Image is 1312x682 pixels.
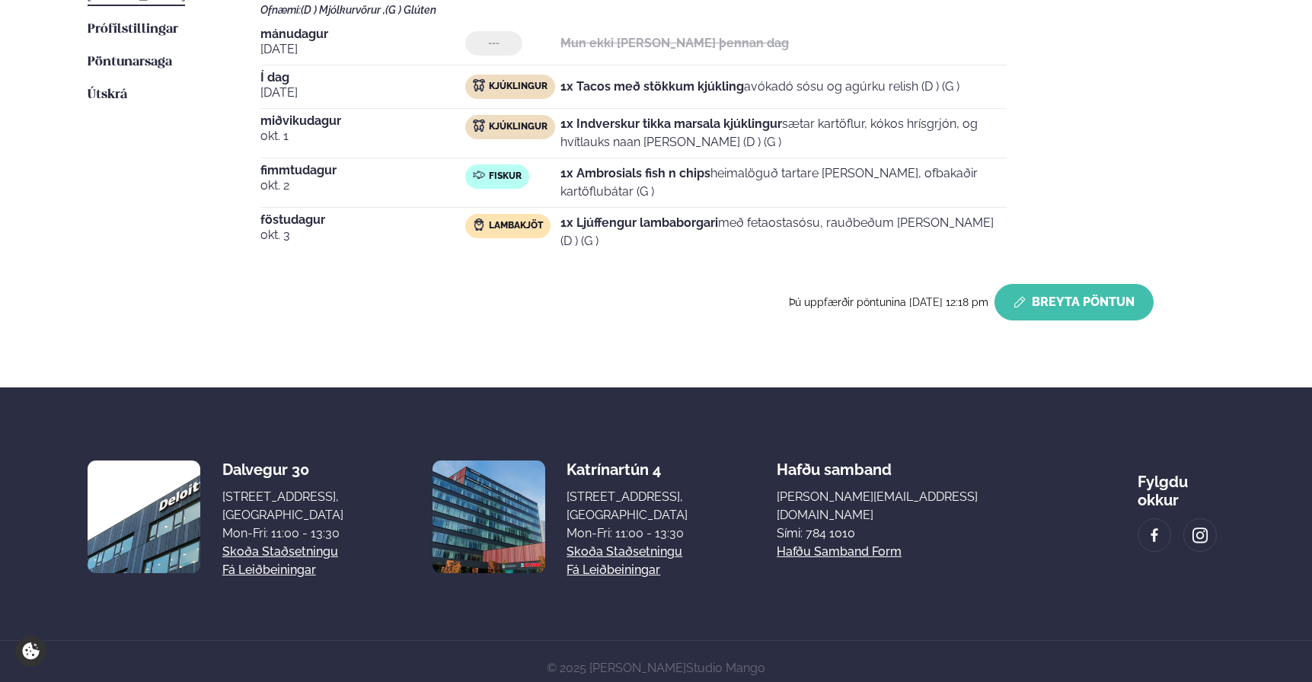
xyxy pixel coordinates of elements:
a: Fá leiðbeiningar [222,561,316,579]
div: Dalvegur 30 [222,461,343,479]
span: Prófílstillingar [88,23,178,36]
a: Cookie settings [15,636,46,667]
span: (G ) Glúten [385,4,436,16]
span: Pöntunarsaga [88,56,172,69]
a: image alt [1138,519,1170,551]
a: Prófílstillingar [88,21,178,39]
span: Kjúklingur [489,121,547,133]
img: fish.svg [473,169,485,181]
a: Útskrá [88,86,127,104]
span: [DATE] [260,84,465,102]
span: Fiskur [489,170,522,183]
span: föstudagur [260,214,465,226]
strong: 1x Indverskur tikka marsala kjúklingur [560,116,782,131]
p: avókadó sósu og agúrku relish (D ) (G ) [560,78,959,96]
div: Mon-Fri: 11:00 - 13:30 [567,524,688,543]
span: Kjúklingur [489,81,547,93]
p: sætar kartöflur, kókos hrísgrjón, og hvítlauks naan [PERSON_NAME] (D ) (G ) [560,115,1007,151]
img: chicken.svg [473,79,485,91]
img: Lamb.svg [473,218,485,231]
a: image alt [1184,519,1216,551]
div: [STREET_ADDRESS], [GEOGRAPHIC_DATA] [567,488,688,524]
div: [STREET_ADDRESS], [GEOGRAPHIC_DATA] [222,488,343,524]
p: heimalöguð tartare [PERSON_NAME], ofbakaðir kartöflubátar (G ) [560,164,1007,201]
img: image alt [88,461,200,573]
span: Þú uppfærðir pöntunina [DATE] 12:18 pm [789,296,988,308]
img: image alt [1146,527,1163,544]
span: [DATE] [260,40,465,59]
a: [PERSON_NAME][EMAIL_ADDRESS][DOMAIN_NAME] [777,488,1049,524]
img: chicken.svg [473,120,485,132]
img: image alt [1192,527,1208,544]
div: Katrínartún 4 [567,461,688,479]
a: Pöntunarsaga [88,53,172,72]
div: Ofnæmi: [260,4,1224,16]
span: okt. 1 [260,127,465,145]
a: Studio Mango [686,661,765,675]
strong: 1x Ambrosials fish n chips [560,166,710,180]
strong: Mun ekki [PERSON_NAME] þennan dag [560,36,789,50]
a: Fá leiðbeiningar [567,561,660,579]
span: miðvikudagur [260,115,465,127]
span: okt. 3 [260,226,465,244]
span: Hafðu samband [777,448,892,479]
strong: 1x Ljúffengur lambaborgari [560,215,718,230]
span: mánudagur [260,28,465,40]
p: með fetaostasósu, rauðbeðum [PERSON_NAME] (D ) (G ) [560,214,1007,250]
img: image alt [433,461,545,573]
span: --- [488,37,500,49]
strong: 1x Tacos með stökkum kjúkling [560,79,744,94]
span: fimmtudagur [260,164,465,177]
span: (D ) Mjólkurvörur , [301,4,385,16]
div: Mon-Fri: 11:00 - 13:30 [222,524,343,543]
span: Í dag [260,72,465,84]
span: Útskrá [88,88,127,101]
span: Lambakjöt [489,220,543,232]
a: Skoða staðsetningu [222,543,338,561]
button: Breyta Pöntun [994,284,1154,320]
a: Hafðu samband form [777,543,902,561]
span: okt. 2 [260,177,465,195]
div: Fylgdu okkur [1138,461,1224,509]
span: © 2025 [PERSON_NAME] [547,661,765,675]
a: Skoða staðsetningu [567,543,682,561]
p: Sími: 784 1010 [777,524,1049,543]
